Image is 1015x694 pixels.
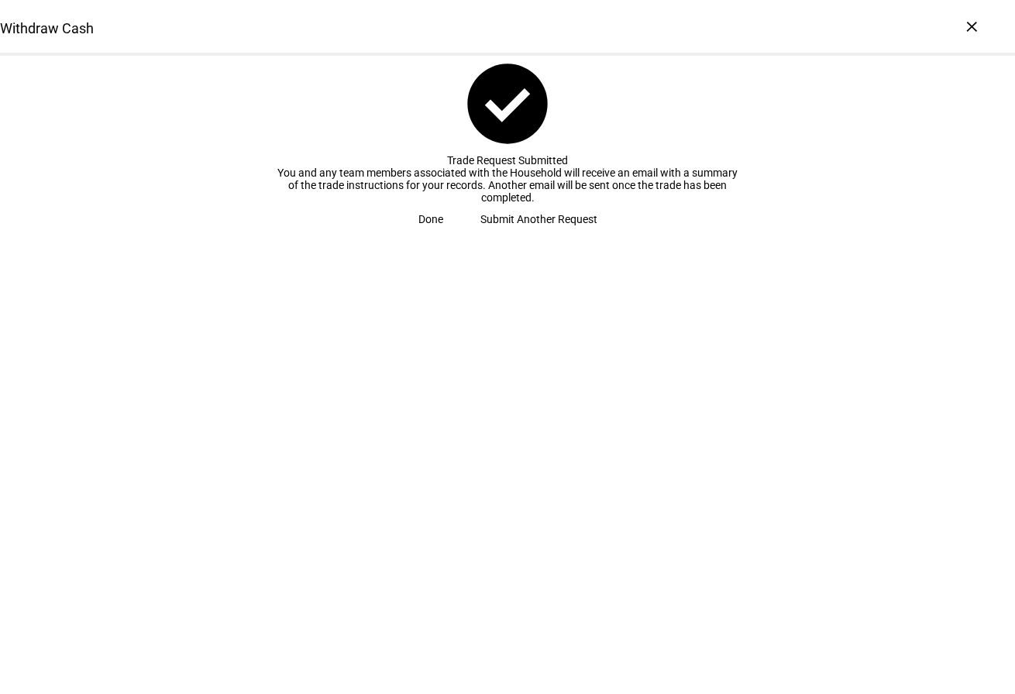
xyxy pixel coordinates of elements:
div: You and any team members associated with the Household will receive an email with a summary of th... [275,167,740,204]
mat-icon: check_circle [459,56,556,152]
span: Submit Another Request [480,204,597,235]
button: Submit Another Request [462,204,616,235]
button: Done [400,204,462,235]
div: Trade Request Submitted [275,154,740,167]
span: Done [418,204,443,235]
div: × [959,14,984,39]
